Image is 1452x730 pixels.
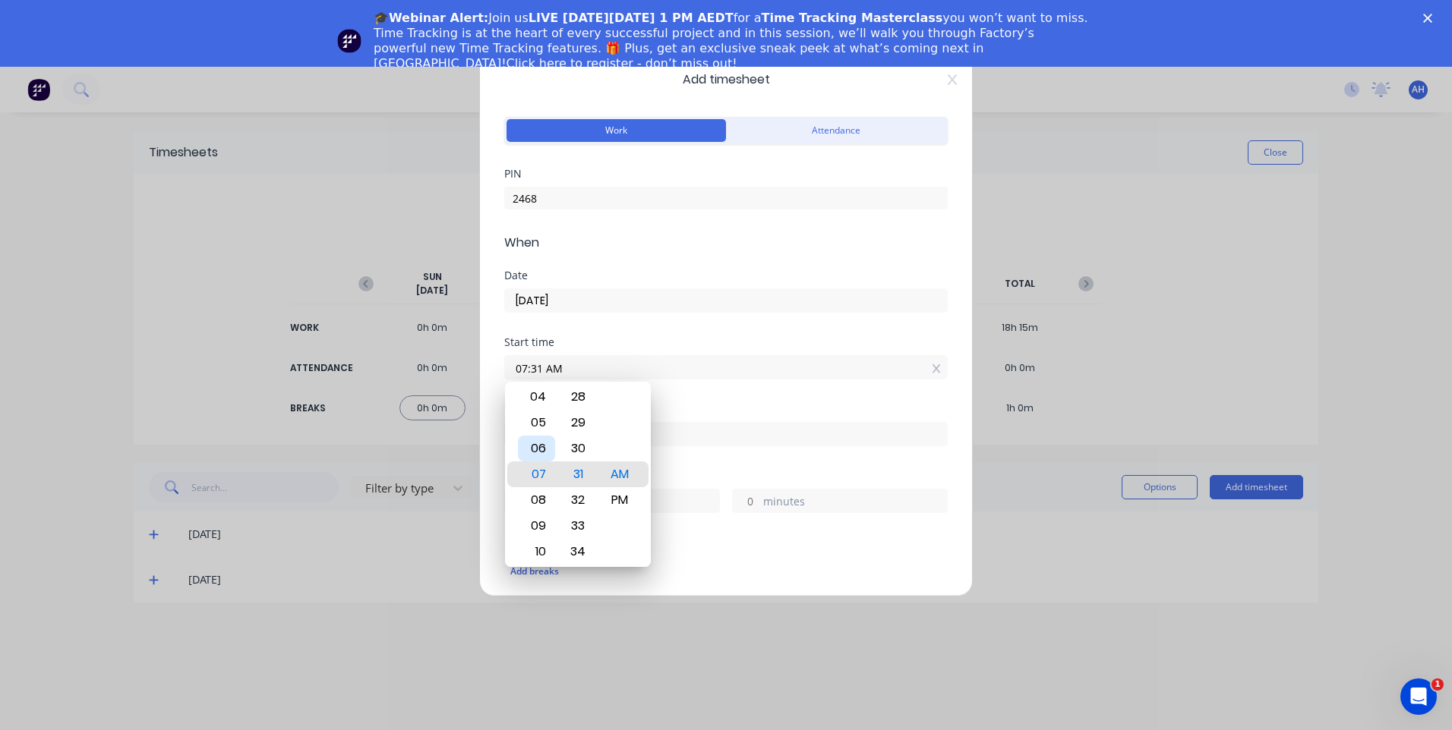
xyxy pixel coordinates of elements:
[1431,678,1444,691] span: 1
[504,537,948,548] div: Breaks
[560,461,597,487] div: 31
[560,513,597,539] div: 33
[518,487,555,513] div: 08
[601,487,639,513] div: PM
[507,56,737,71] a: Click here to register - don’t miss out!
[504,337,948,348] div: Start time
[337,29,361,53] img: Profile image for Team
[733,489,759,512] input: 0
[529,11,734,25] b: LIVE [DATE][DATE] 1 PM AEDT
[504,270,948,281] div: Date
[504,404,948,414] div: Finish time
[1423,14,1438,23] div: Close
[1400,678,1437,715] iframe: Intercom live chat
[560,410,597,436] div: 29
[516,382,557,567] div: Hour
[510,562,942,581] div: Add breaks
[560,436,597,461] div: 30
[726,119,945,142] button: Attendance
[601,461,639,487] div: AM
[374,11,488,25] b: 🎓Webinar Alert:
[374,11,1091,71] div: Join us for a you won’t want to miss. Time Tracking is at the heart of every successful project a...
[518,539,555,565] div: 10
[518,513,555,539] div: 09
[518,384,555,410] div: 04
[504,234,948,252] span: When
[560,384,597,410] div: 28
[504,187,948,209] input: Enter PIN
[518,410,555,436] div: 05
[557,382,599,567] div: Minute
[504,71,948,89] span: Add timesheet
[762,11,943,25] b: Time Tracking Masterclass
[507,119,726,142] button: Work
[518,461,555,487] div: 07
[763,493,947,512] label: minutes
[504,168,948,179] div: PIN
[560,487,597,513] div: 32
[504,470,948,481] div: Hours worked
[518,436,555,461] div: 06
[560,539,597,565] div: 34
